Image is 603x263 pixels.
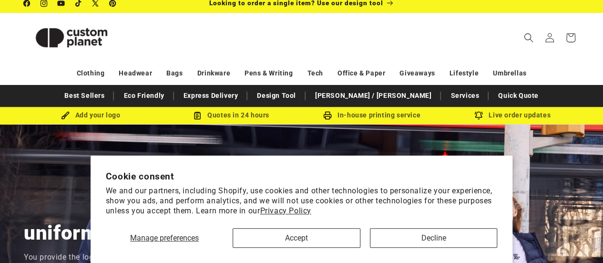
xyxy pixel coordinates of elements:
a: Umbrellas [493,65,526,82]
div: Quotes in 24 hours [161,109,302,121]
img: Brush Icon [61,111,70,120]
h2: uniforms & workwear [24,220,224,246]
a: Lifestyle [450,65,479,82]
a: Design Tool [252,87,301,104]
a: Express Delivery [179,87,243,104]
a: Quick Quote [493,87,543,104]
a: Pens & Writing [245,65,293,82]
span: Manage preferences [130,233,199,242]
img: Custom Planet [24,16,119,59]
p: We and our partners, including Shopify, use cookies and other technologies to personalize your ex... [106,186,498,216]
button: Accept [233,228,360,248]
a: Headwear [119,65,152,82]
a: Clothing [77,65,105,82]
a: Drinkware [197,65,230,82]
img: Order updates [474,111,483,120]
h2: Cookie consent [106,171,498,182]
a: [PERSON_NAME] / [PERSON_NAME] [310,87,436,104]
div: Add your logo [20,109,161,121]
img: Order Updates Icon [193,111,202,120]
a: Office & Paper [337,65,385,82]
a: Custom Planet [20,12,123,63]
a: Giveaways [399,65,435,82]
summary: Search [518,27,539,48]
div: Live order updates [442,109,583,121]
div: In-house printing service [302,109,442,121]
a: Best Sellers [60,87,109,104]
iframe: Chat Widget [444,160,603,263]
a: Eco Friendly [119,87,169,104]
button: Decline [370,228,497,248]
a: Services [446,87,484,104]
a: Bags [166,65,183,82]
a: Tech [307,65,323,82]
a: Privacy Policy [260,206,311,215]
button: Manage preferences [106,228,224,248]
img: In-house printing [323,111,332,120]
